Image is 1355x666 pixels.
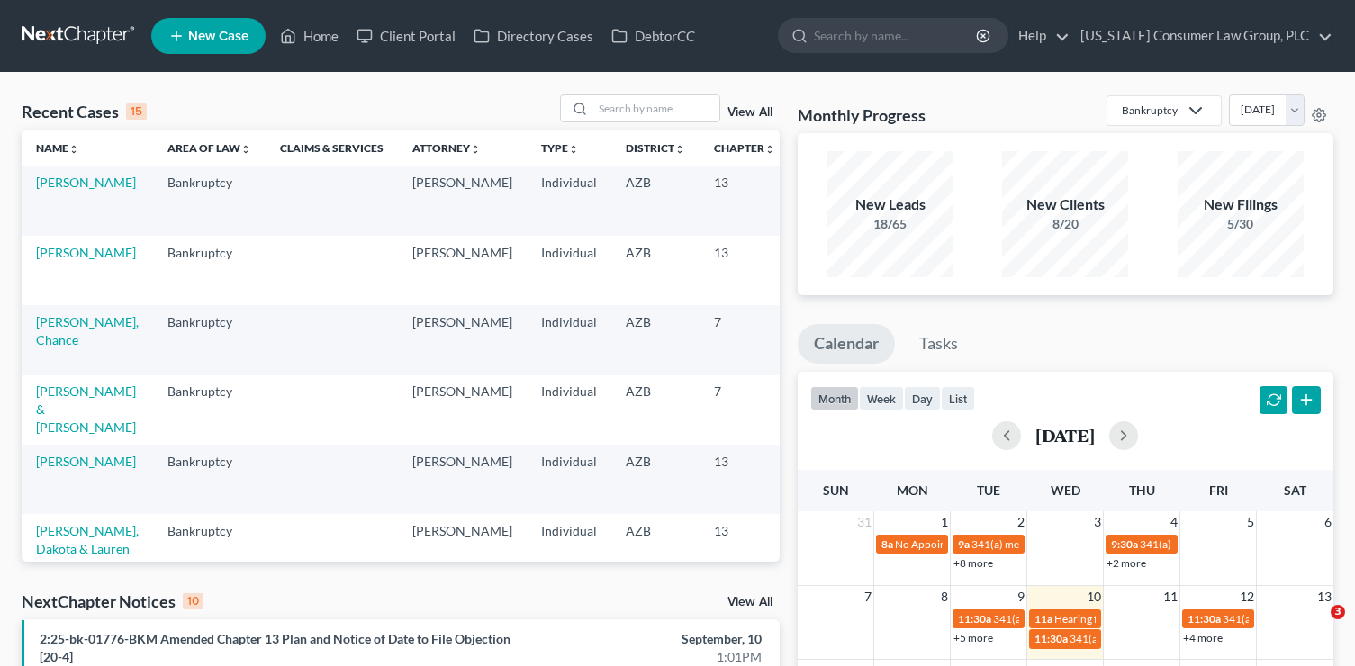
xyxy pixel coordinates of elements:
[611,236,700,305] td: AZB
[36,245,136,260] a: [PERSON_NAME]
[674,144,685,155] i: unfold_more
[527,236,611,305] td: Individual
[863,586,873,607] span: 7
[1051,482,1080,498] span: Wed
[1284,482,1306,498] span: Sat
[398,514,527,583] td: [PERSON_NAME]
[527,514,611,583] td: Individual
[1016,511,1026,533] span: 2
[398,375,527,445] td: [PERSON_NAME]
[903,324,974,364] a: Tasks
[855,511,873,533] span: 31
[764,144,775,155] i: unfold_more
[953,556,993,570] a: +8 more
[68,144,79,155] i: unfold_more
[183,593,203,609] div: 10
[1002,215,1128,233] div: 8/20
[568,144,579,155] i: unfold_more
[700,166,790,235] td: 13
[36,523,139,556] a: [PERSON_NAME], Dakota & Lauren
[1294,605,1337,648] iframe: Intercom live chat
[1070,632,1339,645] span: 341(a) meeting for [PERSON_NAME] & [PERSON_NAME]
[398,166,527,235] td: [PERSON_NAME]
[271,20,348,52] a: Home
[1034,632,1068,645] span: 11:30a
[470,144,481,155] i: unfold_more
[1183,631,1223,644] a: +4 more
[36,141,79,155] a: Nameunfold_more
[1002,194,1128,215] div: New Clients
[1107,556,1146,570] a: +2 more
[611,305,700,374] td: AZB
[1323,511,1333,533] span: 6
[1034,612,1052,625] span: 11a
[611,514,700,583] td: AZB
[953,631,993,644] a: +5 more
[798,324,895,364] a: Calendar
[398,445,527,514] td: [PERSON_NAME]
[971,537,1145,551] span: 341(a) meeting for [PERSON_NAME]
[1178,194,1304,215] div: New Filings
[611,375,700,445] td: AZB
[1209,482,1228,498] span: Fri
[977,482,1000,498] span: Tue
[36,314,139,347] a: [PERSON_NAME], Chance
[602,20,704,52] a: DebtorCC
[958,612,991,625] span: 11:30a
[465,20,602,52] a: Directory Cases
[904,386,941,410] button: day
[1085,586,1103,607] span: 10
[1122,103,1178,118] div: Bankruptcy
[611,445,700,514] td: AZB
[611,166,700,235] td: AZB
[897,482,928,498] span: Mon
[153,445,266,514] td: Bankruptcy
[153,236,266,305] td: Bankruptcy
[700,445,790,514] td: 13
[398,236,527,305] td: [PERSON_NAME]
[22,590,203,612] div: NextChapter Notices
[1331,605,1345,619] span: 3
[814,19,979,52] input: Search by name...
[348,20,465,52] a: Client Portal
[958,537,970,551] span: 9a
[240,144,251,155] i: unfold_more
[593,95,719,121] input: Search by name...
[1092,511,1103,533] span: 3
[22,101,147,122] div: Recent Cases
[827,194,953,215] div: New Leads
[1129,482,1155,498] span: Thu
[1238,586,1256,607] span: 12
[798,104,926,126] h3: Monthly Progress
[939,586,950,607] span: 8
[36,175,136,190] a: [PERSON_NAME]
[1188,612,1221,625] span: 11:30a
[527,445,611,514] td: Individual
[153,166,266,235] td: Bankruptcy
[941,386,975,410] button: list
[36,383,136,435] a: [PERSON_NAME] & [PERSON_NAME]
[1071,20,1332,52] a: [US_STATE] Consumer Law Group, PLC
[153,514,266,583] td: Bankruptcy
[266,130,398,166] th: Claims & Services
[881,537,893,551] span: 8a
[188,30,248,43] span: New Case
[153,305,266,374] td: Bankruptcy
[533,648,762,666] div: 1:01PM
[412,141,481,155] a: Attorneyunfold_more
[1315,586,1333,607] span: 13
[1161,586,1179,607] span: 11
[1169,511,1179,533] span: 4
[993,612,1262,625] span: 341(a) meeting for [PERSON_NAME] & [PERSON_NAME]
[36,454,136,469] a: [PERSON_NAME]
[895,537,979,551] span: No Appointments
[40,631,510,664] a: 2:25-bk-01776-BKM Amended Chapter 13 Plan and Notice of Date to File Objection [20-4]
[700,514,790,583] td: 13
[810,386,859,410] button: month
[700,305,790,374] td: 7
[533,630,762,648] div: September, 10
[700,375,790,445] td: 7
[1178,215,1304,233] div: 5/30
[1111,537,1138,551] span: 9:30a
[1140,537,1314,551] span: 341(a) meeting for [PERSON_NAME]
